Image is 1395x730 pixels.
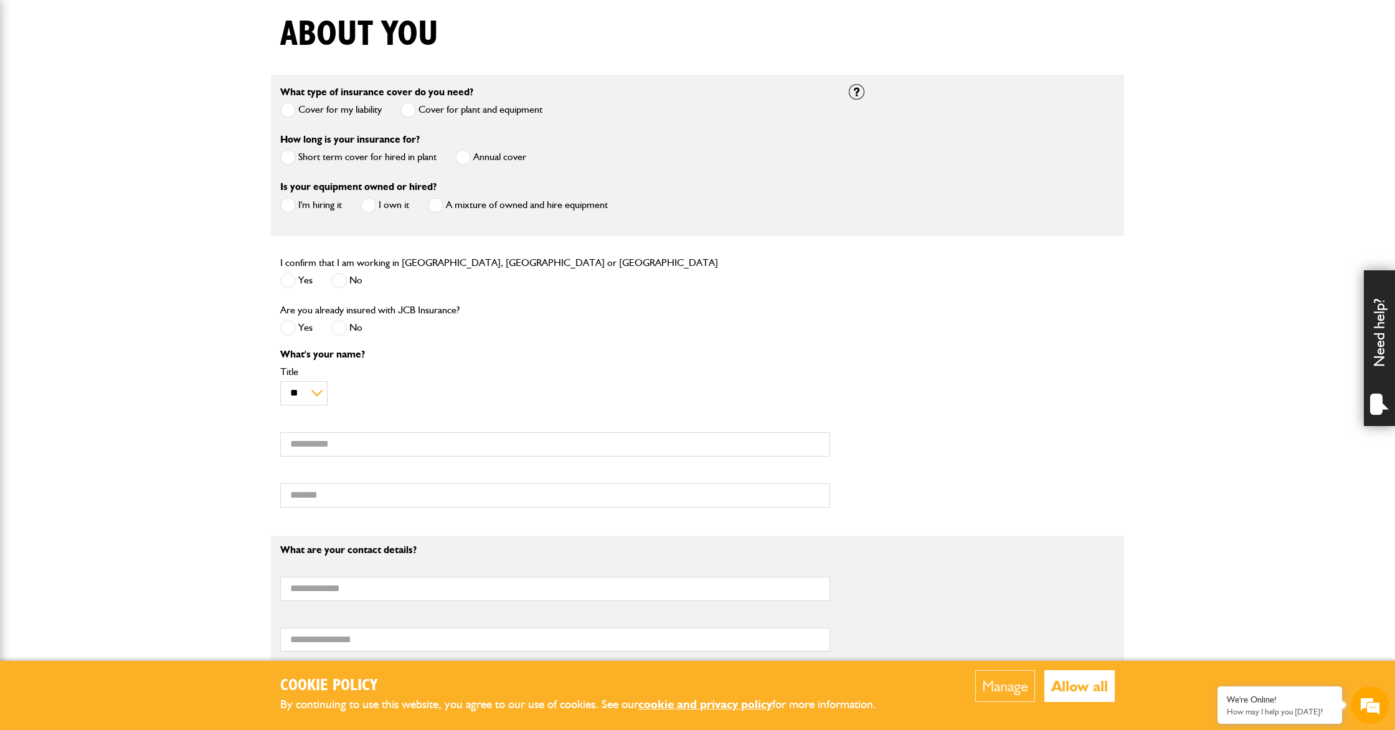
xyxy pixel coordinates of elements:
label: Short term cover for hired in plant [280,149,437,165]
label: How long is your insurance for? [280,135,420,145]
label: Yes [280,320,313,336]
button: Manage [975,670,1035,702]
label: Are you already insured with JCB Insurance? [280,305,460,315]
label: Cover for plant and equipment [400,102,542,118]
label: No [331,320,362,336]
button: Allow all [1044,670,1115,702]
div: Need help? [1364,270,1395,426]
label: A mixture of owned and hire equipment [428,197,608,213]
div: We're Online! [1227,694,1333,705]
label: I confirm that I am working in [GEOGRAPHIC_DATA], [GEOGRAPHIC_DATA] or [GEOGRAPHIC_DATA] [280,258,718,268]
label: What type of insurance cover do you need? [280,87,473,97]
label: Yes [280,273,313,288]
label: I'm hiring it [280,197,342,213]
label: Title [280,367,830,377]
p: What are your contact details? [280,545,830,555]
a: cookie and privacy policy [638,697,772,711]
p: How may I help you today? [1227,707,1333,716]
h2: Cookie Policy [280,676,897,696]
label: Cover for my liability [280,102,382,118]
p: What's your name? [280,349,830,359]
label: I own it [361,197,409,213]
label: Is your equipment owned or hired? [280,182,437,192]
h1: About you [280,14,438,55]
label: Annual cover [455,149,526,165]
label: No [331,273,362,288]
p: By continuing to use this website, you agree to our use of cookies. See our for more information. [280,695,897,714]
